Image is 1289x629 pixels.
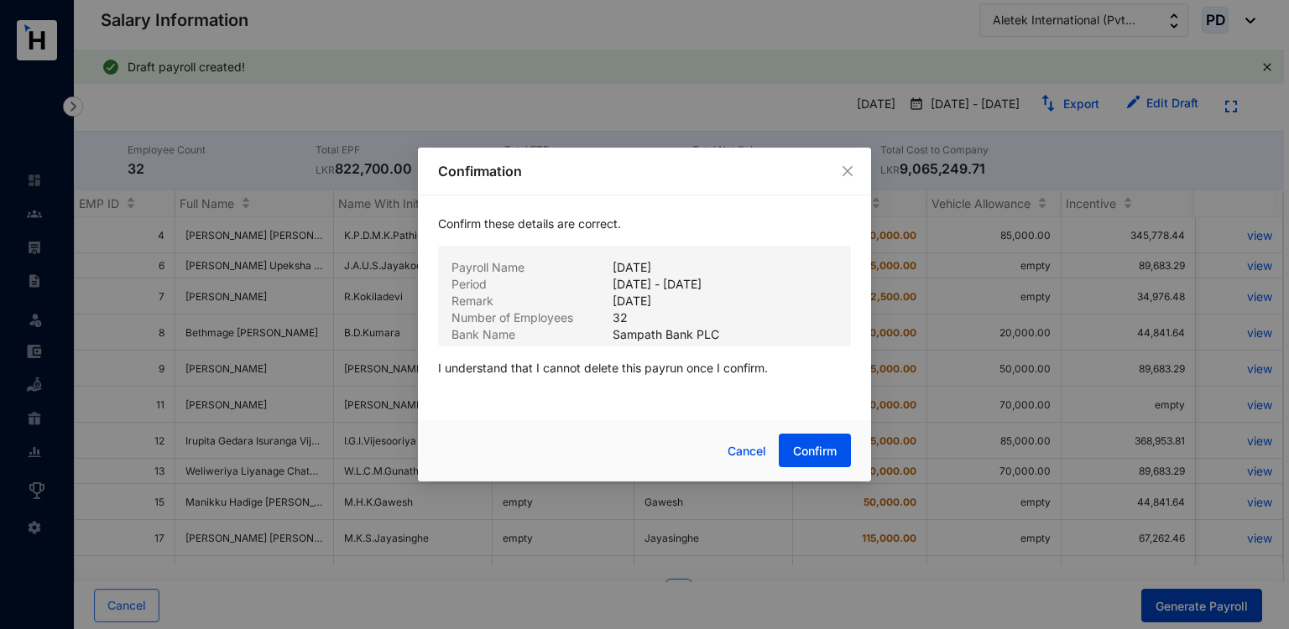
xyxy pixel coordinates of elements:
[613,276,702,293] p: [DATE] - [DATE]
[451,276,613,293] p: Period
[838,162,857,180] button: Close
[451,293,613,309] p: Remark
[793,443,837,460] span: Confirm
[451,309,613,326] p: Number of Employees
[451,259,613,276] p: Payroll Name
[841,164,854,178] span: close
[438,216,851,246] p: Confirm these details are correct.
[728,442,766,460] span: Cancel
[779,434,851,467] button: Confirm
[613,293,651,309] p: [DATE]
[438,161,851,181] p: Confirmation
[451,326,613,343] p: Bank Name
[613,309,628,326] p: 32
[438,346,851,390] p: I understand that I cannot delete this payrun once I confirm.
[613,326,719,343] p: Sampath Bank PLC
[715,434,779,468] button: Cancel
[613,259,651,276] p: [DATE]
